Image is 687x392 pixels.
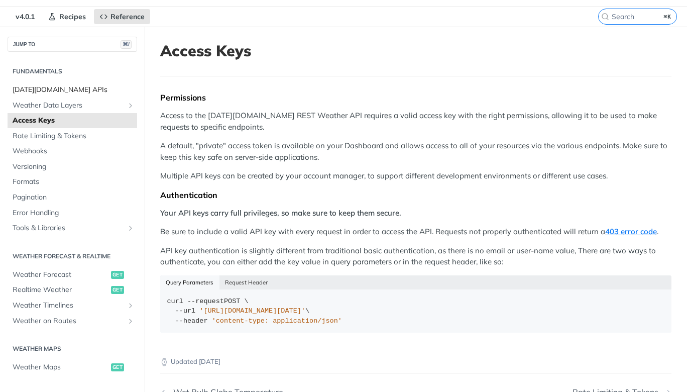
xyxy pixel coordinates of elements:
a: Weather on RoutesShow subpages for Weather on Routes [8,314,137,329]
span: ⌘/ [121,40,132,49]
a: Access Keys [8,113,137,128]
h2: Weather Forecast & realtime [8,252,137,261]
a: Weather Data LayersShow subpages for Weather Data Layers [8,98,137,113]
kbd: ⌘K [661,12,674,22]
a: [DATE][DOMAIN_NAME] APIs [8,82,137,97]
span: Formats [13,177,135,187]
span: Realtime Weather [13,285,108,295]
h1: Access Keys [160,42,671,60]
a: Weather Mapsget [8,360,137,375]
span: Error Handling [13,208,135,218]
div: POST \ \ [167,297,665,326]
a: Realtime Weatherget [8,282,137,298]
p: Updated [DATE] [160,357,671,367]
span: Versioning [13,162,135,172]
button: Show subpages for Tools & Libraries [127,224,135,232]
span: --request [187,298,224,305]
span: Access Keys [13,116,135,126]
a: Versioning [8,159,137,174]
div: Permissions [160,92,671,103]
span: '[URL][DOMAIN_NAME][DATE]' [199,307,305,315]
a: Pagination [8,190,137,205]
span: curl [167,298,183,305]
span: --header [175,317,208,325]
a: Rate Limiting & Tokens [8,129,137,144]
a: Tools & LibrariesShow subpages for Tools & Libraries [8,221,137,236]
span: Weather on Routes [13,316,124,326]
span: Weather Maps [13,362,108,372]
button: Request Header [219,275,274,289]
a: Recipes [43,9,91,24]
span: Recipes [59,12,86,21]
strong: Your API keys carry full privileges, so make sure to keep them secure. [160,208,401,218]
p: Multiple API keys can be created by your account manager, to support different development enviro... [160,170,671,182]
p: Access to the [DATE][DOMAIN_NAME] REST Weather API requires a valid access key with the right per... [160,110,671,133]
span: [DATE][DOMAIN_NAME] APIs [13,85,135,95]
p: Be sure to include a valid API key with every request in order to access the API. Requests not pr... [160,226,671,238]
span: get [111,271,124,279]
span: Pagination [13,192,135,203]
span: --url [175,307,196,315]
a: Formats [8,174,137,189]
div: Authentication [160,190,671,200]
svg: Search [601,13,609,21]
span: Webhooks [13,146,135,156]
a: Error Handling [8,206,137,221]
span: v4.0.1 [10,9,40,24]
h2: Weather Maps [8,344,137,353]
a: Weather TimelinesShow subpages for Weather Timelines [8,298,137,313]
a: 403 error code [605,227,657,236]
span: Weather Forecast [13,270,108,280]
span: Weather Timelines [13,301,124,311]
span: 'content-type: application/json' [212,317,342,325]
a: Webhooks [8,144,137,159]
span: Rate Limiting & Tokens [13,131,135,141]
a: Weather Forecastget [8,267,137,282]
button: Show subpages for Weather Timelines [127,302,135,310]
p: A default, "private" access token is available on your Dashboard and allows access to all of your... [160,140,671,163]
a: Reference [94,9,150,24]
h2: Fundamentals [8,67,137,76]
span: Reference [110,12,145,21]
p: API key authentication is slightly different from traditional basic authentication, as there is n... [160,245,671,268]
button: Show subpages for Weather on Routes [127,317,135,325]
span: get [111,363,124,371]
span: Tools & Libraries [13,223,124,233]
button: Show subpages for Weather Data Layers [127,102,135,110]
button: JUMP TO⌘/ [8,37,137,52]
span: Weather Data Layers [13,101,124,111]
span: get [111,286,124,294]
